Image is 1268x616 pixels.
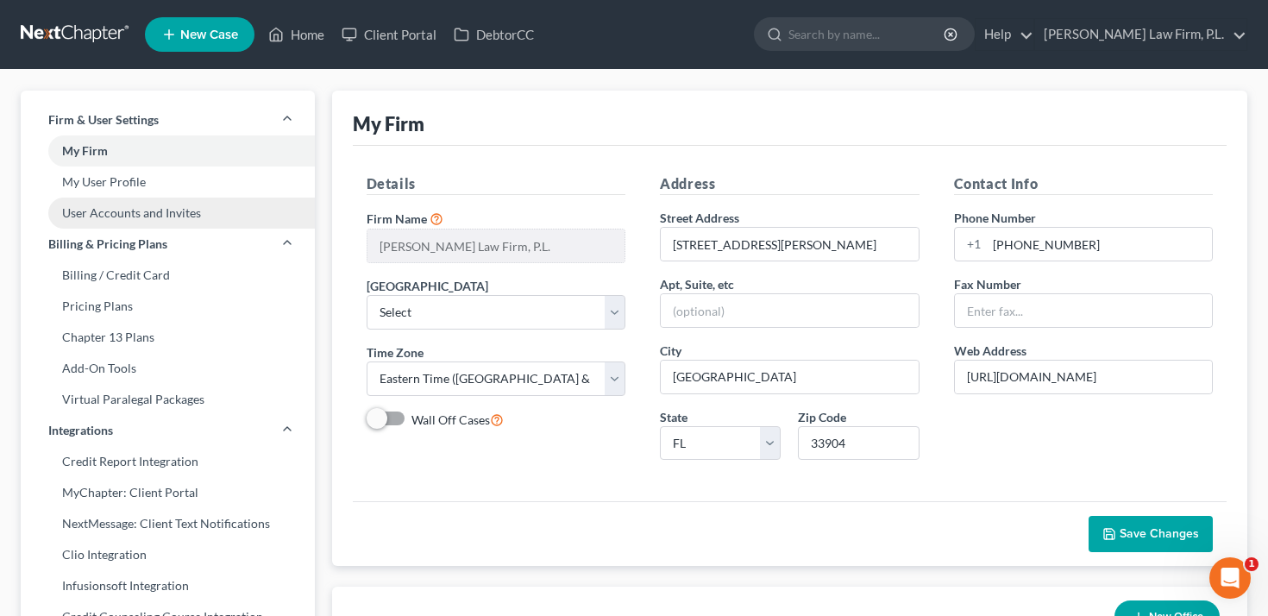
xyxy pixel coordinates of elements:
button: Save Changes [1089,516,1213,552]
label: Street Address [660,209,739,227]
h5: Details [367,173,626,195]
a: Home [260,19,333,50]
input: Enter name... [367,229,625,262]
a: Credit Report Integration [21,446,315,477]
a: [PERSON_NAME] Law Firm, P.L. [1035,19,1246,50]
label: City [660,342,681,360]
a: Add-On Tools [21,353,315,384]
a: My Firm [21,135,315,167]
a: Firm & User Settings [21,104,315,135]
label: Zip Code [798,408,846,426]
a: User Accounts and Invites [21,198,315,229]
a: My User Profile [21,167,315,198]
input: Enter city... [661,361,919,393]
input: Enter address... [661,228,919,261]
span: Billing & Pricing Plans [48,236,167,253]
input: Enter web address.... [955,361,1213,393]
a: Help [976,19,1033,50]
a: Integrations [21,415,315,446]
h5: Contact Info [954,173,1214,195]
label: Fax Number [954,275,1021,293]
a: Billing / Credit Card [21,260,315,291]
span: New Case [180,28,238,41]
span: Wall Off Cases [411,412,490,427]
a: NextMessage: Client Text Notifications [21,508,315,539]
div: +1 [955,228,987,261]
span: Firm Name [367,211,427,226]
a: Billing & Pricing Plans [21,229,315,260]
a: Clio Integration [21,539,315,570]
label: Time Zone [367,343,424,361]
input: Enter fax... [955,294,1213,327]
iframe: Intercom live chat [1209,557,1251,599]
a: Client Portal [333,19,445,50]
span: Save Changes [1120,526,1199,541]
label: Phone Number [954,209,1036,227]
a: Infusionsoft Integration [21,570,315,601]
a: Virtual Paralegal Packages [21,384,315,415]
span: Integrations [48,422,113,439]
a: Pricing Plans [21,291,315,322]
label: Apt, Suite, etc [660,275,734,293]
input: (optional) [661,294,919,327]
span: 1 [1245,557,1259,571]
a: Chapter 13 Plans [21,322,315,353]
a: DebtorCC [445,19,543,50]
span: Firm & User Settings [48,111,159,129]
h5: Address [660,173,920,195]
label: Web Address [954,342,1026,360]
a: MyChapter: Client Portal [21,477,315,508]
div: My Firm [353,111,424,136]
input: Search by name... [788,18,946,50]
input: Enter phone... [987,228,1213,261]
label: State [660,408,687,426]
label: [GEOGRAPHIC_DATA] [367,277,488,295]
input: XXXXX [798,426,919,461]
